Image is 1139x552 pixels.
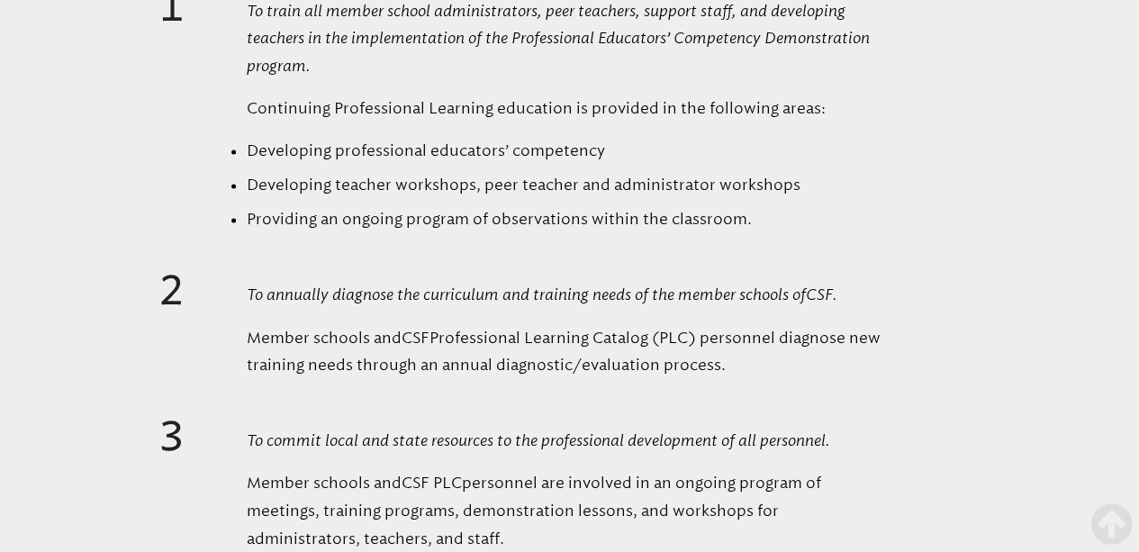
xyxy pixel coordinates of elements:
li: Developing teacher workshops, peer teacher and administrator workshops [247,171,892,198]
p: Member schools and personnel are involved in an ongoing program of meetings, training programs, d... [247,469,892,551]
li: Developing professional educators’ competency [247,137,892,164]
h3: 2 [153,274,987,306]
em: To train all member school administrators, peer teachers, support staff, and developing teachers ... [247,2,870,75]
span: PLC [433,474,462,492]
em: To commit local and state resources to the professional development of all personnel. [247,431,830,449]
span: CSF [402,329,429,347]
li: Providing an ongoing program of observations within the classroom. [247,205,892,232]
span: CSF [402,474,429,492]
p: Continuing Professional Learning education is provided in the following areas: [247,95,892,122]
span: PLC [659,329,689,347]
span: CSF [806,285,833,303]
em: To annually diagnose the curriculum and training needs of the member schools of . [247,285,837,303]
p: Member schools and Professional Learning Catalog ( ) personnel diagnose new training needs throug... [247,324,892,379]
h3: 3 [153,420,987,452]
